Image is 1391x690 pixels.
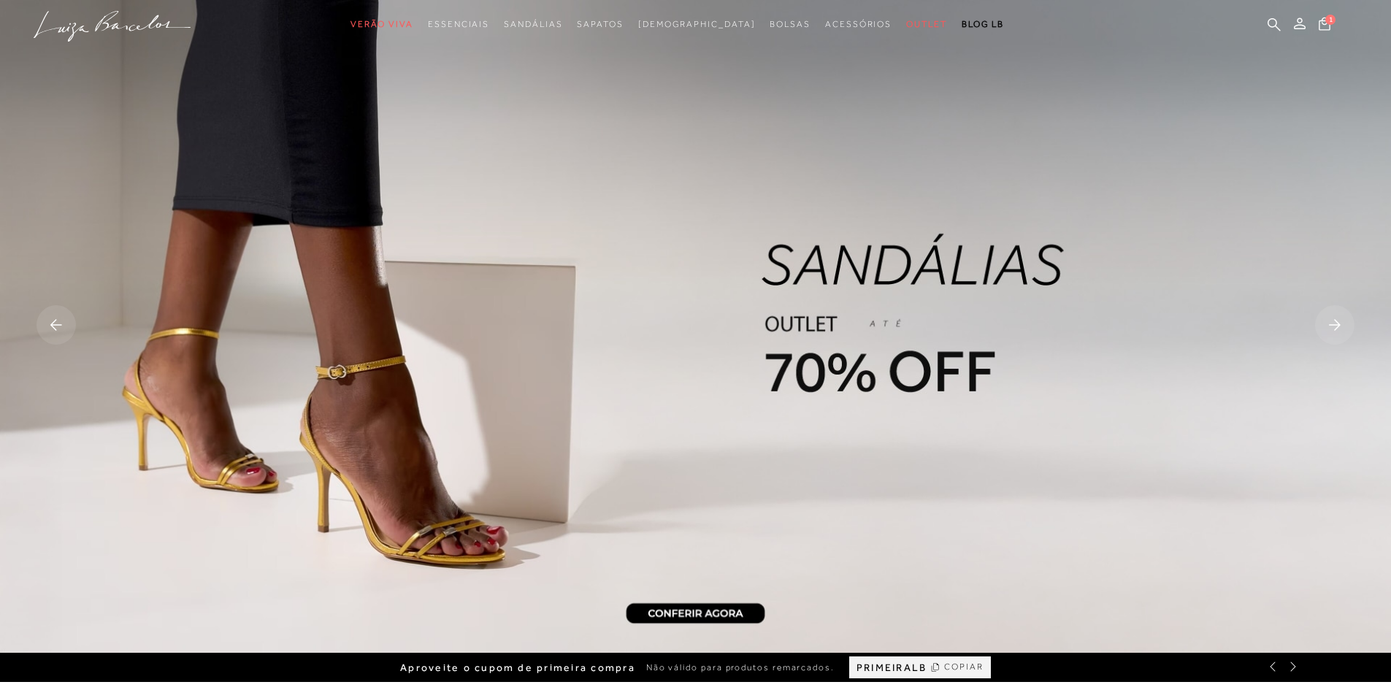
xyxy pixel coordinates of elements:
a: categoryNavScreenReaderText [825,11,892,38]
span: [DEMOGRAPHIC_DATA] [638,19,756,29]
span: COPIAR [944,660,984,674]
a: BLOG LB [962,11,1004,38]
span: Bolsas [770,19,811,29]
a: categoryNavScreenReaderText [350,11,413,38]
span: Essenciais [428,19,489,29]
a: categoryNavScreenReaderText [770,11,811,38]
span: PRIMEIRALB [857,662,927,674]
span: Sapatos [577,19,623,29]
a: categoryNavScreenReaderText [906,11,947,38]
span: BLOG LB [962,19,1004,29]
span: Sandálias [504,19,562,29]
span: Aproveite o cupom de primeira compra [400,662,635,674]
span: Verão Viva [350,19,413,29]
button: 1 [1314,16,1335,36]
a: noSubCategoriesText [638,11,756,38]
a: categoryNavScreenReaderText [504,11,562,38]
a: categoryNavScreenReaderText [577,11,623,38]
span: 1 [1325,15,1336,25]
span: Outlet [906,19,947,29]
a: categoryNavScreenReaderText [428,11,489,38]
span: Não válido para produtos remarcados. [646,662,835,674]
span: Acessórios [825,19,892,29]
